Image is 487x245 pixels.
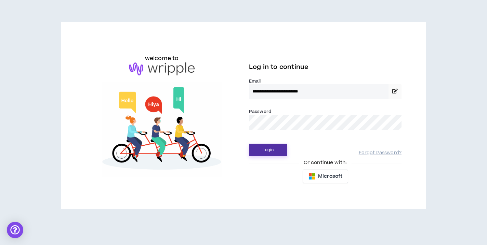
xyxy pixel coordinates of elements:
[85,82,238,177] img: Welcome to Wripple
[249,63,308,71] span: Log in to continue
[249,144,287,156] button: Login
[299,159,352,167] span: Or continue with:
[359,150,402,156] a: Forgot Password?
[249,109,271,115] label: Password
[249,78,402,84] label: Email
[129,62,195,75] img: logo-brand.png
[303,170,348,183] button: Microsoft
[318,173,342,180] span: Microsoft
[145,54,179,62] h6: welcome to
[7,222,23,238] div: Open Intercom Messenger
